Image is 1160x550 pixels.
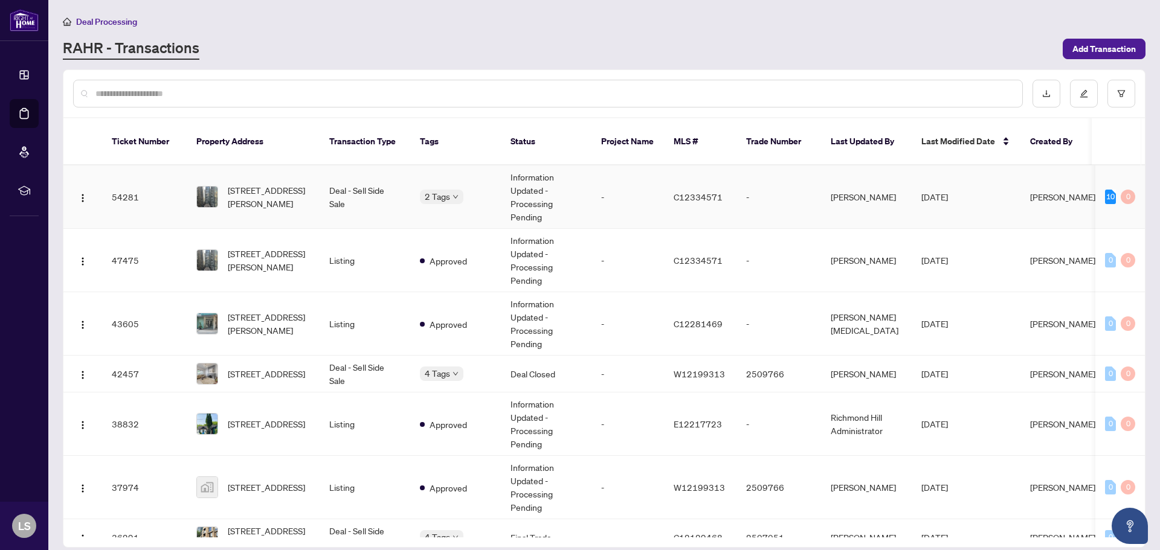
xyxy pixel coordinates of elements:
td: Information Updated - Processing Pending [501,165,591,229]
span: C12334571 [674,255,723,266]
td: Richmond Hill Administrator [821,392,912,456]
span: E12217723 [674,418,722,429]
img: Logo [78,370,88,380]
td: - [591,456,664,519]
img: thumbnail-img [197,477,217,497]
td: Information Updated - Processing Pending [501,292,591,356]
td: [PERSON_NAME] [821,356,912,392]
span: Approved [430,318,467,331]
td: [PERSON_NAME][MEDICAL_DATA] [821,292,912,356]
button: download [1033,80,1060,107]
span: Approved [430,418,467,431]
span: Last Modified Date [921,135,995,148]
th: Last Modified Date [912,118,1020,165]
span: home [63,18,71,26]
span: [DATE] [921,318,948,329]
a: RAHR - Transactions [63,38,199,60]
img: Logo [78,193,88,203]
td: - [591,392,664,456]
img: thumbnail-img [197,187,217,207]
img: thumbnail-img [197,363,217,384]
span: 4 Tags [425,530,450,544]
span: Deal Processing [76,16,137,27]
span: [STREET_ADDRESS] [228,367,305,380]
div: 0 [1121,253,1135,267]
td: Deal - Sell Side Sale [320,165,410,229]
button: filter [1107,80,1135,107]
div: 0 [1121,417,1135,431]
span: [PERSON_NAME] [1030,482,1095,493]
span: [STREET_ADDRESS] [228,417,305,430]
div: 0 [1105,480,1116,494]
img: thumbnail-img [197,313,217,334]
th: Tags [410,118,501,165]
td: Deal Closed [501,356,591,392]
span: [DATE] [921,532,948,543]
img: thumbnail-img [197,414,217,434]
span: [DATE] [921,191,948,202]
span: down [453,194,459,200]
div: 0 [1121,480,1135,494]
th: MLS # [664,118,736,165]
div: 0 [1105,316,1116,331]
span: [DATE] [921,368,948,379]
td: Information Updated - Processing Pending [501,229,591,292]
span: [STREET_ADDRESS][PERSON_NAME] [228,247,310,273]
td: 38832 [102,392,187,456]
button: Logo [73,528,92,547]
button: Logo [73,364,92,383]
div: 0 [1105,530,1116,545]
img: thumbnail-img [197,527,217,548]
img: Logo [78,420,88,430]
span: 2 Tags [425,190,450,203]
td: 37974 [102,456,187,519]
button: Logo [73,478,92,497]
div: 0 [1105,366,1116,381]
td: - [736,392,821,456]
td: Information Updated - Processing Pending [501,392,591,456]
button: Add Transaction [1063,39,1145,59]
td: - [736,165,821,229]
span: C12334571 [674,191,723,202]
td: Listing [320,392,410,456]
td: [PERSON_NAME] [821,229,912,292]
div: 0 [1121,316,1135,331]
span: [DATE] [921,418,948,429]
td: Listing [320,292,410,356]
img: logo [10,9,39,31]
td: 54281 [102,165,187,229]
td: - [736,229,821,292]
span: [PERSON_NAME] [1030,418,1095,429]
th: Transaction Type [320,118,410,165]
th: Project Name [591,118,664,165]
button: Logo [73,314,92,333]
th: Status [501,118,591,165]
span: [DATE] [921,255,948,266]
span: down [453,534,459,540]
img: Logo [78,257,88,266]
td: 2509766 [736,356,821,392]
th: Created By [1020,118,1093,165]
span: down [453,371,459,377]
td: 47475 [102,229,187,292]
button: Logo [73,187,92,206]
button: edit [1070,80,1098,107]
span: [PERSON_NAME] [1030,368,1095,379]
img: Logo [78,320,88,330]
td: - [591,229,664,292]
td: [PERSON_NAME] [821,456,912,519]
div: 0 [1105,253,1116,267]
span: [STREET_ADDRESS] [228,481,305,494]
img: Logo [78,484,88,493]
td: - [591,292,664,356]
td: Information Updated - Processing Pending [501,456,591,519]
th: Property Address [187,118,320,165]
span: [STREET_ADDRESS][PERSON_NAME] [228,310,310,337]
span: [PERSON_NAME] [1030,532,1095,543]
td: 42457 [102,356,187,392]
div: 10 [1105,190,1116,204]
td: - [591,356,664,392]
td: Deal - Sell Side Sale [320,356,410,392]
button: Open asap [1112,508,1148,544]
span: 4 Tags [425,366,450,380]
